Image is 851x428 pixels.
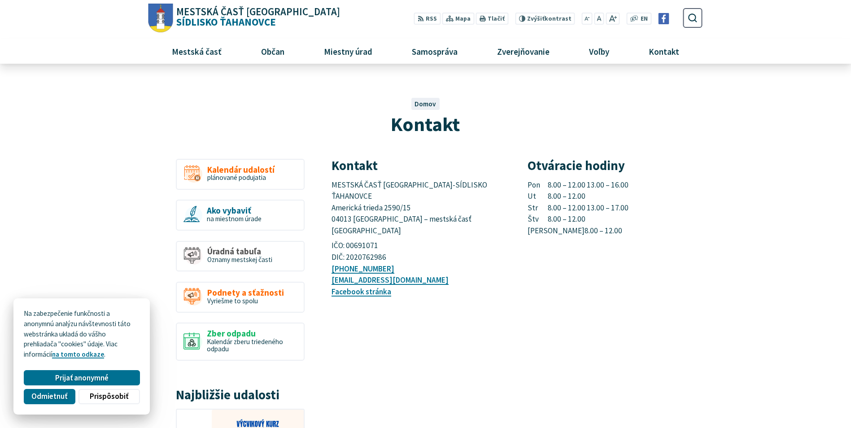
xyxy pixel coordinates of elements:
span: Prijať anonymné [55,373,109,383]
button: Zmenšiť veľkosť písma [582,13,593,25]
span: Úradná tabuľa [207,247,272,256]
a: Zber odpadu Kalendár zberu triedeného odpadu [176,323,305,361]
a: Miestny úrad [307,39,388,63]
span: Ut [528,191,548,202]
span: Prispôsobiť [90,392,128,401]
button: Tlačiť [476,13,508,25]
p: Na zabezpečenie funkčnosti a anonymnú analýzu návštevnosti táto webstránka ukladá do vášho prehli... [24,309,140,360]
a: Zverejňovanie [481,39,566,63]
a: Kontakt [633,39,696,63]
a: na tomto odkaze [52,350,104,358]
span: Tlačiť [488,15,505,22]
button: Prispôsobiť [79,389,140,404]
span: Miestny úrad [320,39,375,63]
span: EN [641,14,648,24]
a: Samospráva [396,39,474,63]
span: na miestnom úrade [207,214,262,223]
button: Prijať anonymné [24,370,140,385]
span: Str [528,202,548,214]
span: plánované podujatia [207,173,266,182]
span: Štv [528,214,548,225]
a: Facebook stránka [332,287,391,297]
a: [EMAIL_ADDRESS][DOMAIN_NAME] [332,275,449,285]
span: kontrast [527,15,572,22]
span: Kalendár zberu triedeného odpadu [207,337,283,354]
span: Zvýšiť [527,15,545,22]
span: RSS [426,14,437,24]
p: 8.00 – 12.00 13.00 – 16.00 8.00 – 12.00 8.00 – 12.00 13.00 – 17.00 8.00 – 12.00 8.00 – 12.00 [528,179,703,237]
h3: Najbližšie udalosti [176,388,305,402]
button: Nastaviť pôvodnú veľkosť písma [594,13,604,25]
span: MESTSKÁ ČASŤ [GEOGRAPHIC_DATA]-SÍDLISKO ŤAHANOVCE Americká trieda 2590/15 04013 [GEOGRAPHIC_DATA]... [332,180,489,236]
a: Voľby [573,39,626,63]
span: Vyriešme to spolu [207,297,258,305]
span: [PERSON_NAME] [528,225,585,237]
span: Kontakt [391,112,460,136]
button: Zväčšiť veľkosť písma [606,13,620,25]
span: Ako vybaviť [207,206,262,215]
h3: Kontakt [332,159,506,173]
a: Mapa [442,13,474,25]
a: Domov [415,100,436,108]
span: Samospráva [408,39,461,63]
button: Odmietnuť [24,389,75,404]
a: Ako vybaviť na miestnom úrade [176,200,305,231]
span: Sídlisko Ťahanovce [173,7,340,27]
a: Kalendár udalostí plánované podujatia [176,159,305,190]
span: Podnety a sťažnosti [207,288,284,297]
a: Mestská časť [155,39,238,63]
p: IČO: 00691071 DIČ: 2020762986 [332,240,506,263]
a: Logo Sídlisko Ťahanovce, prejsť na domovskú stránku. [148,4,340,33]
span: Zverejňovanie [493,39,553,63]
a: [PHONE_NUMBER] [332,264,394,274]
span: Občan [257,39,288,63]
span: Voľby [586,39,613,63]
img: Prejsť na domovskú stránku [148,4,173,33]
span: Mapa [455,14,471,24]
span: Zber odpadu [207,329,297,338]
h3: Otváracie hodiny [528,159,703,173]
span: Mestská časť [168,39,225,63]
a: Občan [244,39,301,63]
span: Odmietnuť [31,392,67,401]
button: Zvýšiťkontrast [515,13,575,25]
span: Mestská časť [GEOGRAPHIC_DATA] [176,7,340,17]
span: Pon [528,179,548,191]
a: EN [638,14,650,24]
span: Oznamy mestskej časti [207,255,272,264]
span: Kalendár udalostí [207,165,275,175]
span: Kontakt [646,39,683,63]
img: Prejsť na Facebook stránku [658,13,669,24]
a: Podnety a sťažnosti Vyriešme to spolu [176,282,305,313]
a: Úradná tabuľa Oznamy mestskej časti [176,241,305,272]
a: RSS [414,13,441,25]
